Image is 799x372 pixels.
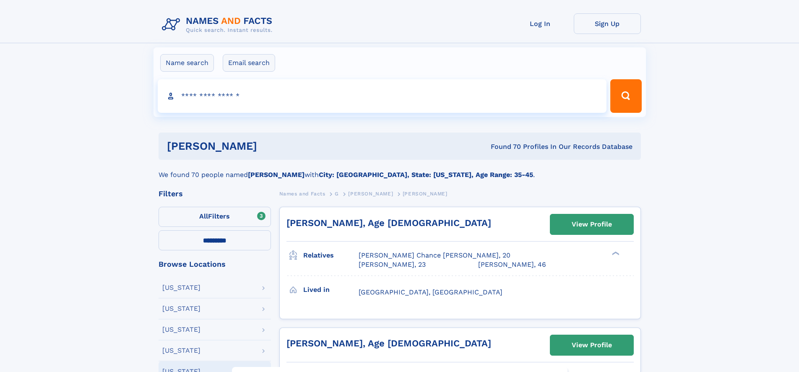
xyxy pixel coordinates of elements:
[610,251,620,256] div: ❯
[162,347,200,354] div: [US_STATE]
[162,284,200,291] div: [US_STATE]
[279,188,325,199] a: Names and Facts
[403,191,448,197] span: [PERSON_NAME]
[159,190,271,198] div: Filters
[610,79,641,113] button: Search Button
[158,79,607,113] input: search input
[162,326,200,333] div: [US_STATE]
[159,260,271,268] div: Browse Locations
[159,207,271,227] label: Filters
[359,288,502,296] span: [GEOGRAPHIC_DATA], [GEOGRAPHIC_DATA]
[248,171,305,179] b: [PERSON_NAME]
[574,13,641,34] a: Sign Up
[335,191,339,197] span: G
[159,160,641,180] div: We found 70 people named with .
[374,142,632,151] div: Found 70 Profiles In Our Records Database
[286,218,491,228] a: [PERSON_NAME], Age [DEMOGRAPHIC_DATA]
[199,212,208,220] span: All
[160,54,214,72] label: Name search
[159,13,279,36] img: Logo Names and Facts
[348,191,393,197] span: [PERSON_NAME]
[572,215,612,234] div: View Profile
[167,141,374,151] h1: [PERSON_NAME]
[319,171,533,179] b: City: [GEOGRAPHIC_DATA], State: [US_STATE], Age Range: 35-45
[478,260,546,269] a: [PERSON_NAME], 46
[507,13,574,34] a: Log In
[223,54,275,72] label: Email search
[348,188,393,199] a: [PERSON_NAME]
[303,248,359,263] h3: Relatives
[572,336,612,355] div: View Profile
[359,260,426,269] a: [PERSON_NAME], 23
[550,335,633,355] a: View Profile
[286,338,491,349] a: [PERSON_NAME], Age [DEMOGRAPHIC_DATA]
[359,251,510,260] a: [PERSON_NAME] Chance [PERSON_NAME], 20
[335,188,339,199] a: G
[162,305,200,312] div: [US_STATE]
[303,283,359,297] h3: Lived in
[550,214,633,234] a: View Profile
